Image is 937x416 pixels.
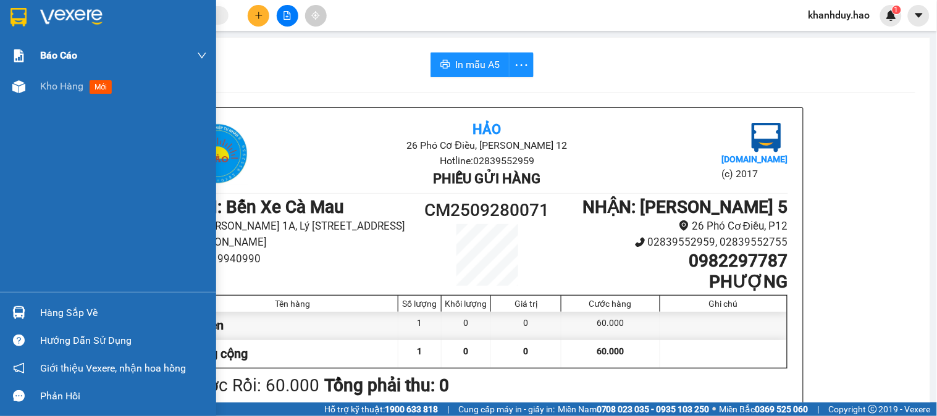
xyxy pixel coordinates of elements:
span: printer [440,59,450,71]
h1: 0982297787 [562,251,788,272]
span: plus [254,11,263,20]
button: file-add [277,5,298,27]
span: khanhduy.hao [799,7,880,23]
span: file-add [283,11,292,20]
span: Kho hàng [40,80,83,92]
b: NHẬN : [PERSON_NAME] 5 [583,197,788,217]
span: caret-down [914,10,925,21]
strong: 0708 023 035 - 0935 103 250 [597,404,710,414]
strong: 1900 633 818 [385,404,438,414]
img: logo-vxr [11,8,27,27]
div: Hàng sắp về [40,304,207,322]
button: printerIn mẫu A5 [431,52,510,77]
img: logo.jpg [15,15,77,77]
img: warehouse-icon [12,306,25,319]
span: message [13,390,25,402]
span: phone [635,237,645,248]
span: 1 [418,346,422,356]
span: notification [13,362,25,374]
h1: PHƯỢNG [562,272,788,293]
li: Hotline: 02839552959 [287,153,687,168]
span: aim [311,11,320,20]
span: In mẫu A5 [455,57,500,72]
div: Hướng dẫn sử dụng [40,331,207,350]
span: 1 [894,6,899,14]
span: | [447,402,449,416]
div: Phản hồi [40,387,207,406]
img: icon-new-feature [886,10,897,21]
b: Tổng phải thu: 0 [325,375,450,396]
b: GỬI : Bến Xe Cà Mau [187,197,345,217]
b: GỬI : Bến Xe Cà Mau [15,89,174,110]
div: Ghi chú [663,299,784,309]
span: mới [90,80,112,94]
span: copyright [868,405,877,414]
img: warehouse-icon [12,80,25,93]
img: logo.jpg [187,123,248,185]
button: plus [248,5,269,27]
div: Giá trị [494,299,558,309]
li: [PERSON_NAME] 1A, Lý [STREET_ADDRESS][PERSON_NAME] [187,218,412,251]
span: Báo cáo [40,48,77,63]
sup: 1 [893,6,901,14]
span: Miền Nam [558,402,710,416]
div: 60.000 [561,312,660,339]
span: 0 [524,346,529,356]
img: logo.jpg [752,123,781,152]
div: Tên hàng [191,299,395,309]
span: environment [679,220,689,231]
li: 26 Phó Cơ Điều, [PERSON_NAME] 12 [287,138,687,153]
b: Hảo [473,122,501,137]
span: 0 [464,346,469,356]
button: more [509,52,534,77]
li: 0919940990 [187,251,412,267]
b: [DOMAIN_NAME] [721,154,788,164]
span: 60.000 [597,346,624,356]
div: Cước hàng [565,299,656,309]
div: Số lượng [401,299,438,309]
b: Phiếu gửi hàng [433,171,540,186]
li: 02839552959, 02839552755 [562,234,788,251]
div: Khối lượng [445,299,487,309]
span: Tổng cộng [191,346,248,361]
span: down [197,51,207,60]
div: Cước Rồi : 60.000 [187,372,320,399]
span: Giới thiệu Vexere, nhận hoa hồng [40,360,186,376]
div: 1 kiện [188,312,399,339]
div: 0 [442,312,491,339]
span: ⚪️ [713,407,716,412]
button: aim [305,5,327,27]
span: Hỗ trợ kỹ thuật: [324,402,438,416]
span: Cung cấp máy in - giấy in: [458,402,555,416]
li: (c) 2017 [721,166,788,181]
li: Hotline: 02839552959 [116,46,516,61]
li: 26 Phó Cơ Điều, P12 [562,218,788,235]
div: 1 [398,312,442,339]
li: 26 Phó Cơ Điều, [PERSON_NAME] 12 [116,30,516,46]
h1: CM2509280071 [412,197,563,224]
div: 0 [491,312,561,339]
strong: 0369 525 060 [755,404,809,414]
span: more [510,57,533,73]
span: question-circle [13,335,25,346]
button: caret-down [908,5,930,27]
span: | [818,402,820,416]
img: solution-icon [12,49,25,62]
span: Miền Bắc [720,402,809,416]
